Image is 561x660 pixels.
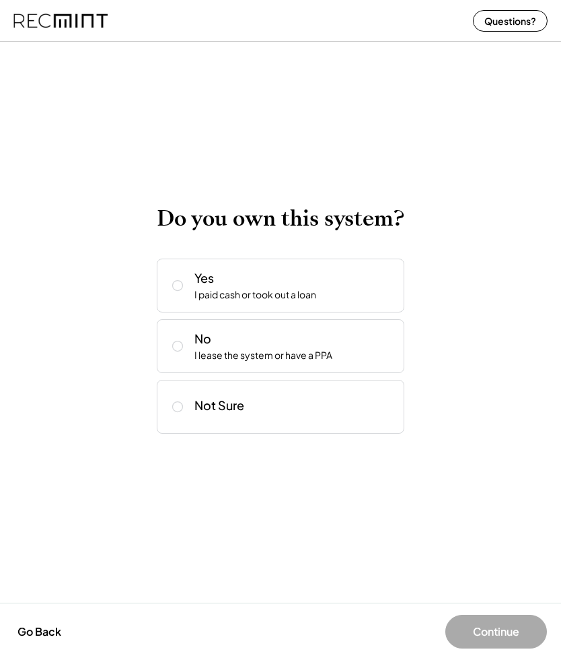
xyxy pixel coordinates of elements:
[194,269,214,286] div: Yes
[194,397,244,413] div: Not Sure
[194,330,211,347] div: No
[473,10,548,32] button: Questions?
[157,205,404,232] h2: Do you own this system?
[13,617,65,647] button: Go Back
[194,349,332,362] div: I lease the system or have a PPA
[13,3,108,38] img: recmint-logotype%403x%20%281%29.jpeg
[194,288,316,302] div: I paid cash or took out a loan
[445,615,547,649] button: Continue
